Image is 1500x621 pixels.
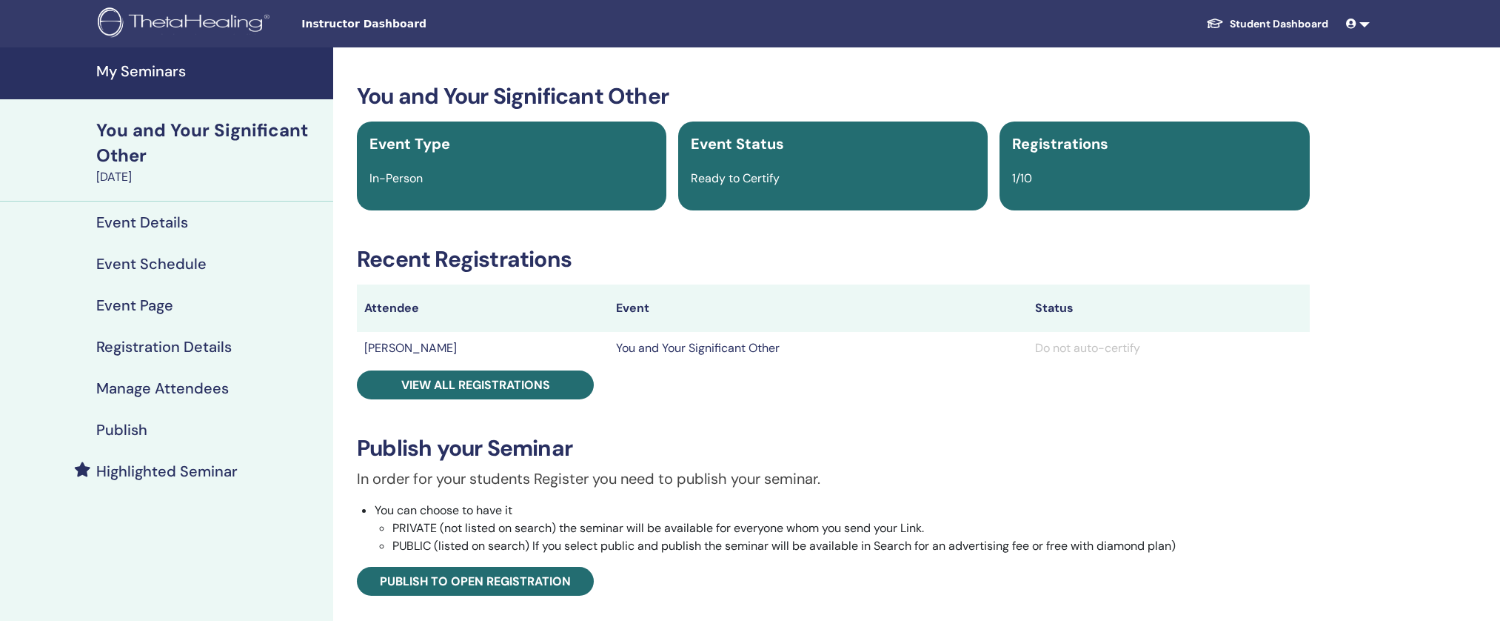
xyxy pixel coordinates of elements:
div: Do not auto-certify [1035,339,1302,357]
span: Instructor Dashboard [301,16,523,32]
td: [PERSON_NAME] [357,332,609,365]
th: Attendee [357,285,609,332]
th: Event [609,285,1028,332]
h4: Event Schedule [96,255,207,273]
div: You and Your Significant Other [96,118,324,168]
h3: You and Your Significant Other [357,83,1310,110]
div: [DATE] [96,168,324,186]
span: Publish to open registration [380,574,571,589]
img: logo.png [98,7,275,41]
p: In order for your students Register you need to publish your seminar. [357,468,1310,490]
span: Event Status [691,134,784,153]
li: PRIVATE (not listed on search) the seminar will be available for everyone whom you send your Link. [392,519,1310,537]
span: Ready to Certify [691,170,780,186]
h4: Publish [96,421,147,439]
h4: My Seminars [96,62,324,80]
span: Registrations [1012,134,1108,153]
img: graduation-cap-white.svg [1206,17,1224,30]
a: View all registrations [357,371,594,399]
span: In-Person [369,170,423,186]
h3: Recent Registrations [357,246,1310,273]
h4: Event Details [96,213,188,231]
h4: Registration Details [96,338,232,356]
h4: Highlighted Seminar [96,462,238,480]
span: View all registrations [401,377,550,393]
h3: Publish your Seminar [357,435,1310,462]
span: 1/10 [1012,170,1032,186]
h4: Event Page [96,296,173,314]
span: Event Type [369,134,450,153]
th: Status [1028,285,1309,332]
a: Publish to open registration [357,567,594,596]
li: You can choose to have it [375,502,1310,555]
li: PUBLIC (listed on search) If you select public and publish the seminar will be available in Searc... [392,537,1310,555]
a: Student Dashboard [1194,10,1340,38]
a: You and Your Significant Other[DATE] [87,118,333,186]
h4: Manage Attendees [96,379,229,397]
td: You and Your Significant Other [609,332,1028,365]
